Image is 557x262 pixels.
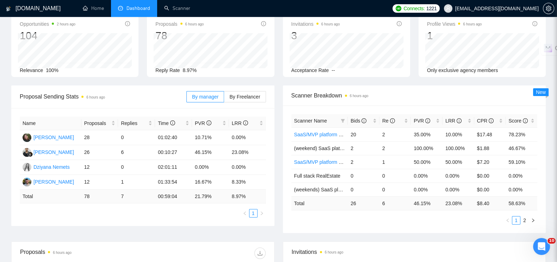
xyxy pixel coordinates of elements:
[474,169,506,183] td: $0.00
[361,118,366,123] span: info-circle
[23,163,31,172] img: DN
[403,5,425,12] span: Connects:
[379,155,411,169] td: 1
[57,22,75,26] time: 2 hours ago
[118,117,155,130] th: Replies
[229,190,266,203] td: 8.97 %
[118,145,155,160] td: 6
[512,216,520,224] a: 1
[474,127,506,141] td: $17.48
[414,118,430,124] span: PVR
[503,216,512,225] button: left
[506,183,537,196] td: 0.00%
[291,20,340,28] span: Invitations
[294,145,379,151] span: (weekend) SaaS platform | Real Estate
[183,67,197,73] span: 8.97%
[532,21,537,26] span: info-circle
[81,130,118,145] td: 28
[229,175,266,190] td: 8.33%
[543,6,554,11] a: setting
[33,148,74,156] div: [PERSON_NAME]
[348,141,379,155] td: 2
[155,20,204,28] span: Proposals
[529,216,537,225] button: right
[411,141,442,155] td: 100.00%
[23,148,31,157] img: FG
[170,120,175,125] span: info-circle
[206,120,211,125] span: info-circle
[53,251,72,255] time: 6 hours ago
[195,120,211,126] span: PVR
[81,175,118,190] td: 12
[118,190,155,203] td: 7
[294,159,376,165] a: SaaS/MVP platform ☁️💻[weekdays]
[254,248,266,259] button: download
[249,209,257,217] a: 1
[291,67,329,73] span: Acceptance Rate
[20,117,81,130] th: Name
[83,5,104,11] a: homeHome
[291,29,340,42] div: 3
[20,248,143,259] div: Proposals
[294,132,375,137] a: SaaS/MVP platform ☁️💻 [weekend]
[379,196,411,210] td: 6
[506,196,537,210] td: 58.63 %
[442,183,474,196] td: 0.00%
[325,250,344,254] time: 6 hours ago
[243,120,248,125] span: info-circle
[442,169,474,183] td: 0.00%
[348,183,379,196] td: 0
[261,21,266,26] span: info-circle
[425,118,430,123] span: info-circle
[397,21,402,26] span: info-circle
[81,145,118,160] td: 26
[512,216,520,225] li: 1
[229,94,260,100] span: By Freelancer
[294,118,327,124] span: Scanner Name
[547,238,556,244] span: 10
[523,118,528,123] span: info-circle
[155,190,192,203] td: 00:59:04
[292,248,537,256] span: Invitations
[192,190,229,203] td: 21.79 %
[125,21,130,26] span: info-circle
[411,183,442,196] td: 0.00%
[411,196,442,210] td: 46.15 %
[192,94,218,100] span: By manager
[348,169,379,183] td: 0
[457,118,462,123] span: info-circle
[6,3,11,14] img: logo
[427,67,498,73] span: Only exclusive agency members
[442,155,474,169] td: 50.00%
[192,175,229,190] td: 16.67%
[332,67,335,73] span: --
[23,178,31,186] img: AK
[531,218,535,222] span: right
[506,141,537,155] td: 46.67%
[33,133,74,141] div: [PERSON_NAME]
[474,183,506,196] td: $0.00
[81,117,118,130] th: Proposals
[339,115,346,126] span: filter
[155,175,192,190] td: 01:33:54
[23,133,31,142] img: HH
[379,127,411,141] td: 2
[379,141,411,155] td: 2
[260,211,264,215] span: right
[23,179,74,184] a: AK[PERSON_NAME]
[379,169,411,183] td: 0
[489,118,494,123] span: info-circle
[155,130,192,145] td: 01:02:40
[426,5,437,12] span: 1221
[446,6,451,11] span: user
[533,238,550,255] iframe: Intercom live chat
[84,119,110,127] span: Proposals
[20,20,75,28] span: Opportunities
[155,160,192,175] td: 02:01:11
[291,196,348,210] td: Total
[33,163,70,171] div: Dziyana Nemets
[521,216,528,224] a: 2
[348,127,379,141] td: 20
[411,155,442,169] td: 50.00%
